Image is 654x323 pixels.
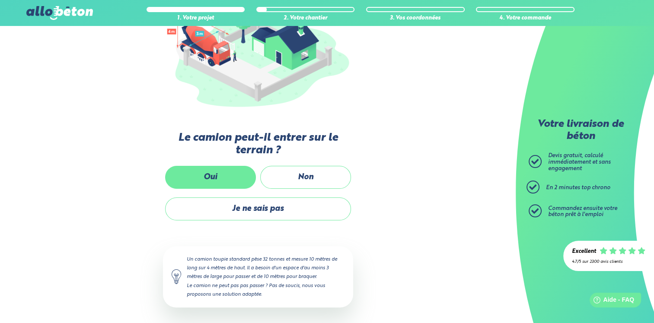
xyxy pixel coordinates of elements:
p: Votre livraison de béton [531,119,630,142]
div: 3. Vos coordonnées [366,15,465,22]
div: Excellent [572,249,596,255]
span: En 2 minutes top chrono [546,185,610,191]
label: Le camion peut-il entrer sur le terrain ? [163,132,353,157]
div: 4. Votre commande [476,15,574,22]
span: Commandez ensuite votre béton prêt à l'emploi [548,206,617,218]
iframe: Help widget launcher [577,289,644,313]
img: allobéton [26,6,93,20]
div: Un camion toupie standard pèse 32 tonnes et mesure 10 mètres de long sur 4 mètres de haut. Il a b... [163,246,353,307]
label: Oui [165,166,256,189]
div: 1. Votre projet [147,15,245,22]
div: 2. Votre chantier [256,15,355,22]
label: Je ne sais pas [165,197,351,220]
label: Non [260,166,351,189]
span: Devis gratuit, calculé immédiatement et sans engagement [548,153,611,171]
div: 4.7/5 sur 2300 avis clients [572,259,645,264]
